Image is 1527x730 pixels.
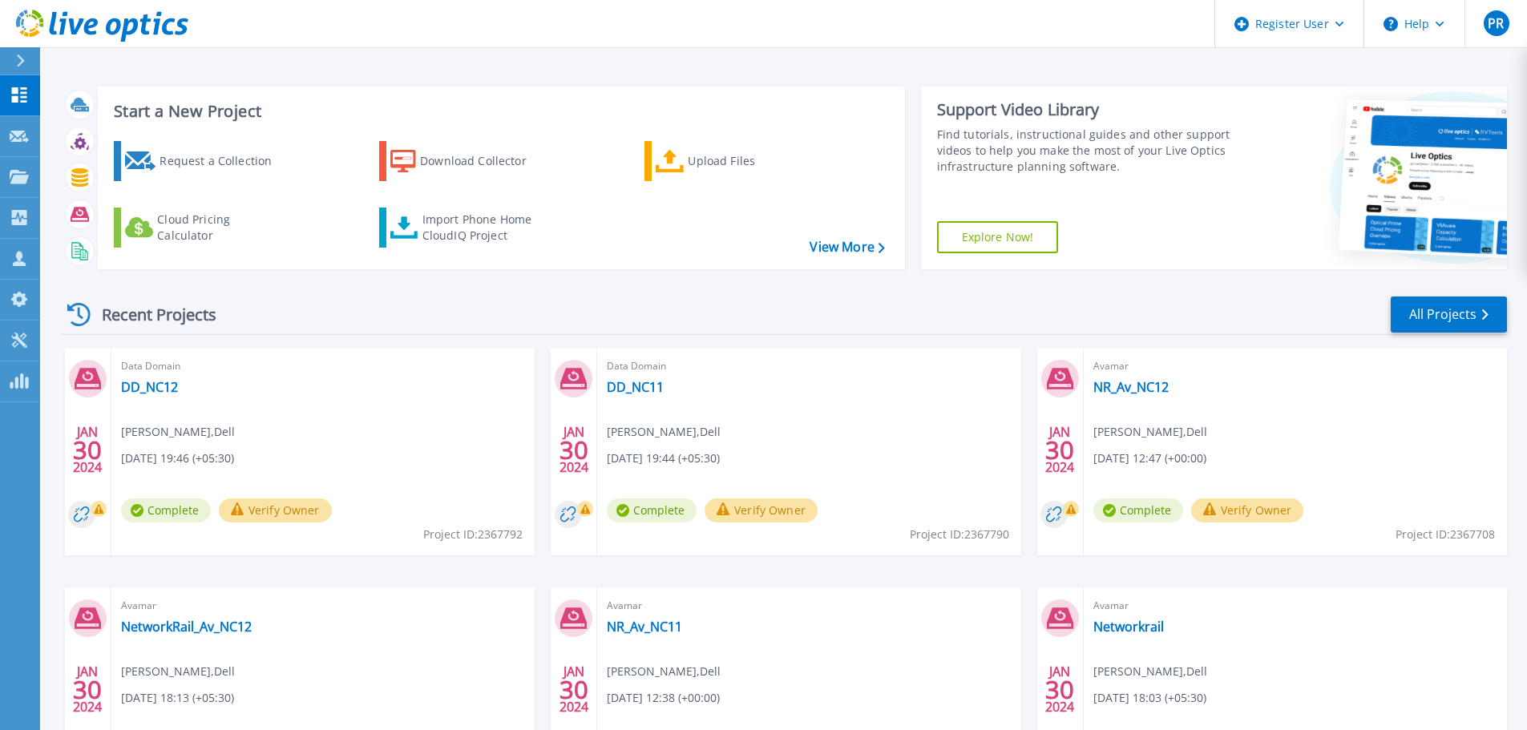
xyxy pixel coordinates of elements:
[910,526,1009,543] span: Project ID: 2367790
[121,663,235,680] span: [PERSON_NAME] , Dell
[422,212,547,244] div: Import Phone Home CloudIQ Project
[73,443,102,457] span: 30
[559,660,589,719] div: JAN 2024
[1044,421,1075,479] div: JAN 2024
[1093,450,1206,467] span: [DATE] 12:47 (+00:00)
[219,498,332,522] button: Verify Owner
[1093,423,1207,441] span: [PERSON_NAME] , Dell
[423,526,523,543] span: Project ID: 2367792
[121,597,525,615] span: Avamar
[121,619,252,635] a: NetworkRail_Av_NC12
[688,145,816,177] div: Upload Files
[379,141,558,181] a: Download Collector
[1093,689,1206,707] span: [DATE] 18:03 (+05:30)
[1093,379,1169,395] a: NR_Av_NC12
[72,421,103,479] div: JAN 2024
[937,99,1236,120] div: Support Video Library
[1488,17,1504,30] span: PR
[607,379,664,395] a: DD_NC11
[607,498,697,522] span: Complete
[121,379,178,395] a: DD_NC12
[705,498,818,522] button: Verify Owner
[607,689,720,707] span: [DATE] 12:38 (+00:00)
[937,127,1236,175] div: Find tutorials, instructional guides and other support videos to help you make the most of your L...
[121,689,234,707] span: [DATE] 18:13 (+05:30)
[607,597,1011,615] span: Avamar
[559,421,589,479] div: JAN 2024
[121,450,234,467] span: [DATE] 19:46 (+05:30)
[72,660,103,719] div: JAN 2024
[160,145,288,177] div: Request a Collection
[1093,663,1207,680] span: [PERSON_NAME] , Dell
[420,145,548,177] div: Download Collector
[607,357,1011,375] span: Data Domain
[114,141,293,181] a: Request a Collection
[559,443,588,457] span: 30
[121,498,211,522] span: Complete
[1093,357,1497,375] span: Avamar
[1045,443,1074,457] span: 30
[607,619,682,635] a: NR_Av_NC11
[1191,498,1304,522] button: Verify Owner
[114,208,293,248] a: Cloud Pricing Calculator
[121,357,525,375] span: Data Domain
[1093,619,1164,635] a: Networkrail
[121,423,235,441] span: [PERSON_NAME] , Dell
[1045,683,1074,696] span: 30
[157,212,285,244] div: Cloud Pricing Calculator
[607,663,721,680] span: [PERSON_NAME] , Dell
[1044,660,1075,719] div: JAN 2024
[73,683,102,696] span: 30
[62,295,238,334] div: Recent Projects
[114,103,884,120] h3: Start a New Project
[1391,296,1507,333] a: All Projects
[644,141,823,181] a: Upload Files
[607,450,720,467] span: [DATE] 19:44 (+05:30)
[1093,498,1183,522] span: Complete
[937,221,1059,253] a: Explore Now!
[559,683,588,696] span: 30
[810,240,884,255] a: View More
[1396,526,1495,543] span: Project ID: 2367708
[1093,597,1497,615] span: Avamar
[607,423,721,441] span: [PERSON_NAME] , Dell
